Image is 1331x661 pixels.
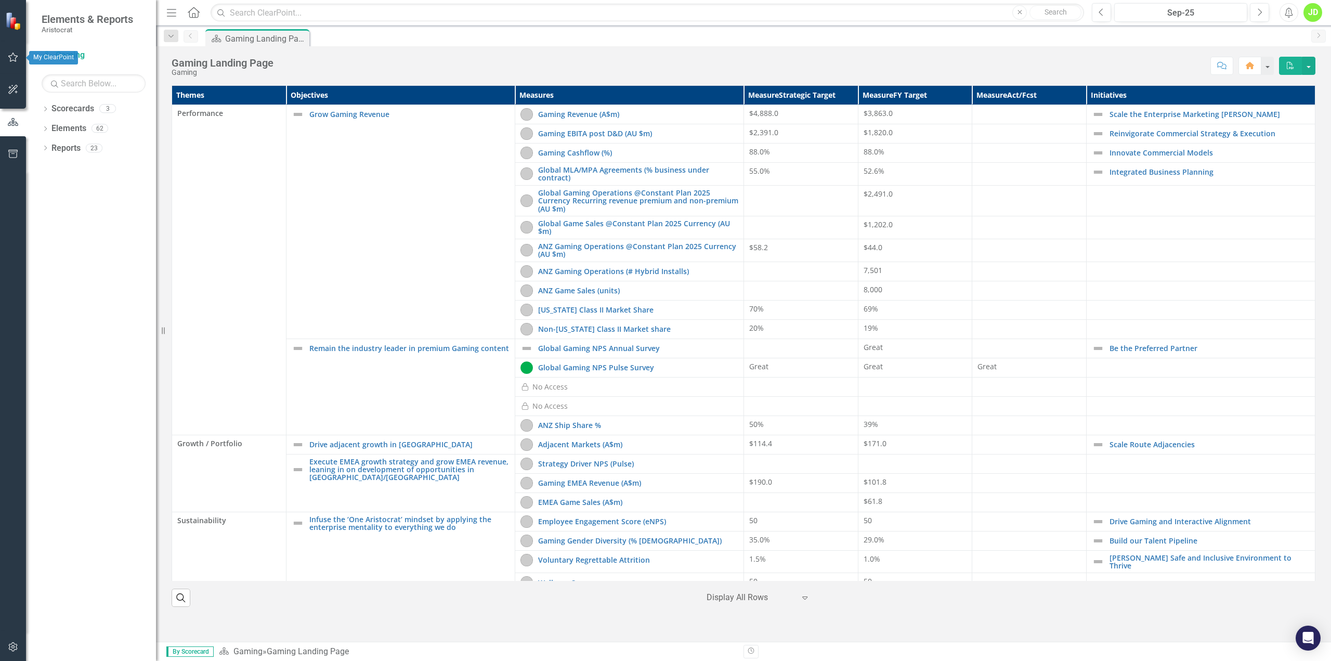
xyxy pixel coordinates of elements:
[1086,531,1315,550] td: Double-Click to Edit Right Click for Context Menu
[977,361,997,371] span: Great
[1110,517,1310,525] a: Drive Gaming and Interactive Alignment
[864,515,872,525] span: 50
[520,342,533,355] img: Not Defined
[515,216,743,239] td: Double-Click to Edit Right Click for Context Menu
[520,284,533,297] img: Not Started
[538,149,738,157] a: Gaming Cashflow (%)
[864,535,884,545] span: 29.0%
[864,147,884,157] span: 88.0%
[864,265,882,275] span: 7,501
[29,51,78,64] div: My ClearPoint
[51,123,86,135] a: Elements
[538,166,738,182] a: Global MLA/MPA Agreements (% business under contract)
[1110,149,1310,157] a: Innovate Commercial Models
[538,479,738,487] a: Gaming EMEA Revenue (A$m)
[225,32,307,45] div: Gaming Landing Page
[515,300,743,319] td: Double-Click to Edit Right Click for Context Menu
[1045,8,1067,16] span: Search
[292,342,304,355] img: Not Defined
[1110,440,1310,448] a: Scale Route Adjacencies
[5,12,23,30] img: ClearPoint Strategy
[515,319,743,339] td: Double-Click to Edit Right Click for Context Menu
[520,515,533,528] img: Not Started
[515,185,743,216] td: Double-Click to Edit Right Click for Context Menu
[538,129,738,137] a: Gaming EBITA post D&D (AU $m)
[515,144,743,163] td: Double-Click to Edit Right Click for Context Menu
[864,189,893,199] span: $2,491.0
[538,460,738,468] a: Strategy Driver NPS (Pulse)
[749,304,764,314] span: 70%
[267,646,349,656] div: Gaming Landing Page
[520,438,533,451] img: Not Started
[1110,110,1310,118] a: Scale the Enterprise Marketing [PERSON_NAME]
[864,554,880,564] span: 1.0%
[1092,108,1104,121] img: Not Defined
[1118,7,1244,19] div: Sep-25
[172,435,286,512] td: Double-Click to Edit
[520,147,533,159] img: Not Started
[1086,435,1315,454] td: Double-Click to Edit Right Click for Context Menu
[1303,3,1322,22] div: JD
[172,69,273,76] div: Gaming
[864,361,883,371] span: Great
[42,25,133,34] small: Aristocrat
[515,163,743,186] td: Double-Click to Edit Right Click for Context Menu
[292,438,304,451] img: Not Defined
[1086,512,1315,531] td: Double-Click to Edit Right Click for Context Menu
[1092,147,1104,159] img: Not Defined
[864,438,886,448] span: $171.0
[520,195,533,207] img: Not Started
[1086,105,1315,124] td: Double-Click to Edit Right Click for Context Menu
[538,498,738,506] a: EMEA Game Sales (A$m)
[532,401,568,411] div: No Access
[1092,515,1104,528] img: Not Defined
[1086,550,1315,573] td: Double-Click to Edit Right Click for Context Menu
[538,110,738,118] a: Gaming Revenue (A$m)
[520,576,533,589] img: Not Started
[520,167,533,180] img: Not Started
[515,262,743,281] td: Double-Click to Edit Right Click for Context Menu
[749,535,770,545] span: 35.0%
[177,108,281,119] span: Performance
[51,142,81,154] a: Reports
[520,304,533,316] img: Not Started
[520,361,533,374] img: On Track
[219,646,736,658] div: »
[749,127,778,137] span: $2,391.0
[309,458,510,482] a: Execute EMEA growth strategy and grow EMEA revenue, leaning in on development of opportunities in...
[749,515,758,525] span: 50
[1110,537,1310,545] a: Build our Talent Pipeline
[309,515,510,532] a: Infuse the ‘One Aristocrat’ mindset by applying the enterprise mentality to everything we do
[172,105,286,435] td: Double-Click to Edit
[292,108,304,121] img: Not Defined
[538,219,738,236] a: Global Game Sales @Constant Plan 2025 Currency (AU $m)
[1092,127,1104,140] img: Not Defined
[515,124,743,144] td: Double-Click to Edit Right Click for Context Menu
[538,344,738,352] a: Global Gaming NPS Annual Survey
[538,517,738,525] a: Employee Engagement Score (eNPS)
[1110,129,1310,137] a: Reinvigorate Commercial Strategy & Execution
[749,242,768,252] span: $58.2
[515,105,743,124] td: Double-Click to Edit Right Click for Context Menu
[515,358,743,377] td: Double-Click to Edit Right Click for Context Menu
[1092,342,1104,355] img: Not Defined
[233,646,263,656] a: Gaming
[292,463,304,476] img: Not Defined
[1086,339,1315,358] td: Double-Click to Edit Right Click for Context Menu
[520,535,533,547] img: Not Started
[864,477,886,487] span: $101.8
[1092,535,1104,547] img: Not Defined
[1086,163,1315,186] td: Double-Click to Edit Right Click for Context Menu
[520,108,533,121] img: Not Started
[520,458,533,470] img: Not Started
[1114,3,1247,22] button: Sep-25
[42,74,146,93] input: Search Below...
[864,496,882,506] span: $61.8
[520,221,533,234] img: Not Started
[286,435,515,454] td: Double-Click to Edit Right Click for Context Menu
[864,419,878,429] span: 39%
[532,382,568,392] div: No Access
[286,105,515,339] td: Double-Click to Edit Right Click for Context Menu
[99,105,116,113] div: 3
[177,438,281,449] span: Growth / Portfolio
